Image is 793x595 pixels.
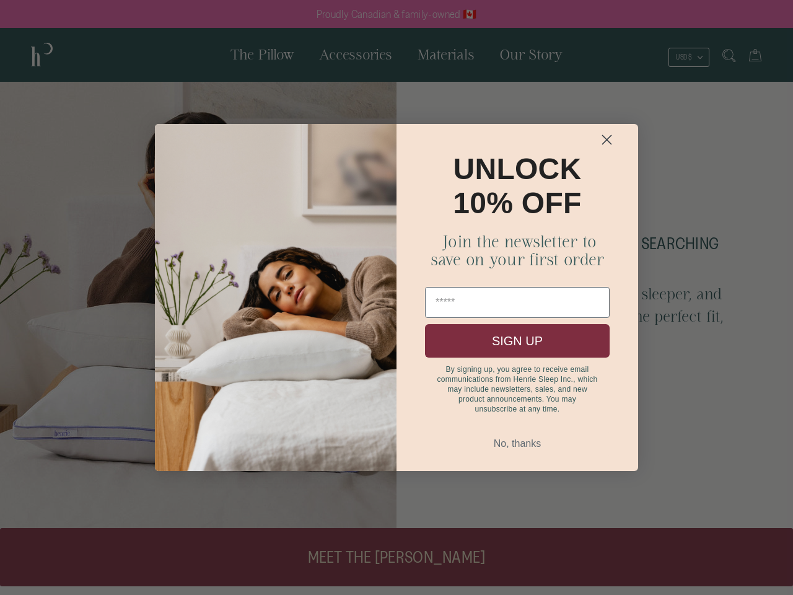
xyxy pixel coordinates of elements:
[155,124,396,471] img: b44ff96f-0ff0-428c-888d-0a6584b2e5a7.png
[581,129,633,151] button: Close dialog
[437,365,597,413] span: By signing up, you agree to receive email communications from Henrie Sleep Inc., which may includ...
[425,324,610,358] button: SIGN UP
[453,187,581,219] span: 10% OFF
[425,287,610,318] input: Email
[438,232,597,250] span: Join the newsletter to
[431,250,605,268] span: save on your first order
[425,432,610,456] button: No, thanks
[453,152,582,185] span: UNLOCK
